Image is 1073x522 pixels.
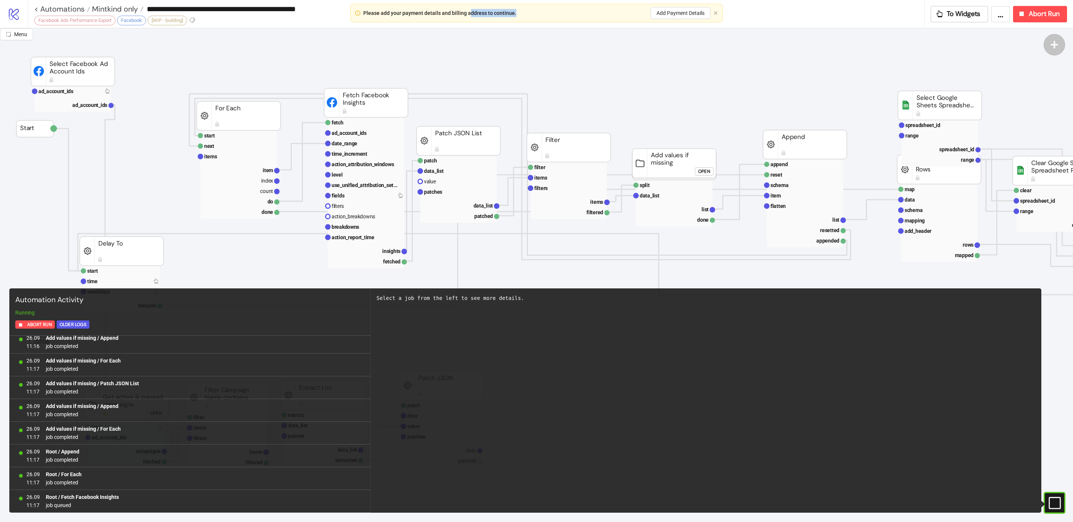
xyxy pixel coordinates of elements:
[1013,6,1067,22] button: Abort Run
[770,203,786,209] text: flatten
[332,213,375,219] text: action_breakdowns
[204,143,214,149] text: next
[46,426,121,432] b: Add values if missing / For Each
[57,320,89,329] button: Older Logs
[26,456,40,464] span: 11:17
[695,167,713,175] button: Open
[534,164,545,170] text: filter
[713,11,718,16] button: close
[26,357,40,365] span: 26.09
[332,182,398,188] text: use_unified_attribution_set...
[534,175,547,181] text: items
[961,157,974,163] text: range
[26,493,40,501] span: 26.09
[939,146,974,152] text: spreadsheet_id
[26,410,40,418] span: 11:17
[15,320,55,329] button: Abort Run
[931,6,988,22] button: To Widgets
[26,365,40,373] span: 11:17
[46,358,121,364] b: Add values if missing / For Each
[46,342,118,350] span: job completed
[474,203,493,209] text: data_list
[26,501,40,509] span: 11:17
[770,172,782,178] text: reset
[651,7,710,19] button: Add Payment Details
[12,291,367,309] div: Automation Activity
[1020,198,1055,204] text: spreadsheet_id
[640,182,650,188] text: split
[332,224,359,230] text: breakdowns
[1020,208,1034,214] text: range
[87,268,98,274] text: start
[332,161,394,167] text: action_attribution_windows
[332,172,343,178] text: level
[702,206,709,212] text: list
[770,182,789,188] text: schema
[261,178,273,184] text: index
[832,217,839,223] text: list
[34,16,115,25] div: Facebook Ads Performance Export
[26,425,40,433] span: 26.09
[26,402,40,410] span: 26.09
[46,456,79,464] span: job completed
[26,387,40,396] span: 11:17
[204,133,215,139] text: start
[424,189,442,195] text: patches
[46,380,139,386] b: Add values if missing / Patch JSON List
[590,199,603,205] text: items
[46,433,121,441] span: job completed
[46,365,121,373] span: job completed
[263,167,273,173] text: item
[905,218,925,224] text: mapping
[26,334,40,342] span: 26.09
[46,449,79,455] b: Root / Append
[698,167,710,176] div: Open
[46,471,82,477] b: Root / For Each
[363,9,516,17] div: Please add your payment details and billing address to continue.
[46,501,119,509] span: job queued
[46,410,118,418] span: job completed
[1029,10,1060,18] span: Abort Run
[424,178,436,184] text: value
[382,248,401,254] text: insights
[332,140,357,146] text: date_range
[905,122,940,128] text: spreadsheet_id
[90,4,138,14] span: Mintkind only
[117,16,146,25] div: Facebook
[46,335,118,341] b: Add values if missing / Append
[332,234,374,240] text: action_report_time
[640,193,659,199] text: data_list
[12,309,367,317] div: Running
[656,10,705,16] span: Add Payment Details
[26,478,40,487] span: 11:17
[713,11,718,15] span: close
[26,470,40,478] span: 26.09
[332,193,345,199] text: fields
[60,320,86,329] div: Older Logs
[46,403,118,409] b: Add values if missing / Append
[14,31,27,37] span: Menu
[424,158,437,164] text: patch
[905,207,923,213] text: schema
[26,379,40,387] span: 26.09
[26,433,40,441] span: 11:17
[905,228,931,234] text: add_header
[534,185,548,191] text: filters
[46,478,82,487] span: job completed
[332,151,367,157] text: time_increment
[6,32,11,37] span: radius-bottomright
[905,197,915,203] text: data
[905,186,915,192] text: map
[332,120,344,126] text: fetch
[991,6,1010,22] button: ...
[770,193,781,199] text: item
[905,133,919,139] text: range
[963,242,974,248] text: rows
[87,278,98,284] text: time
[377,294,1036,302] div: Select a job from the left to see more details.
[1020,187,1032,193] text: clear
[46,387,139,396] span: job completed
[90,5,143,13] a: Mintkind only
[332,203,344,209] text: filters
[204,154,217,159] text: items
